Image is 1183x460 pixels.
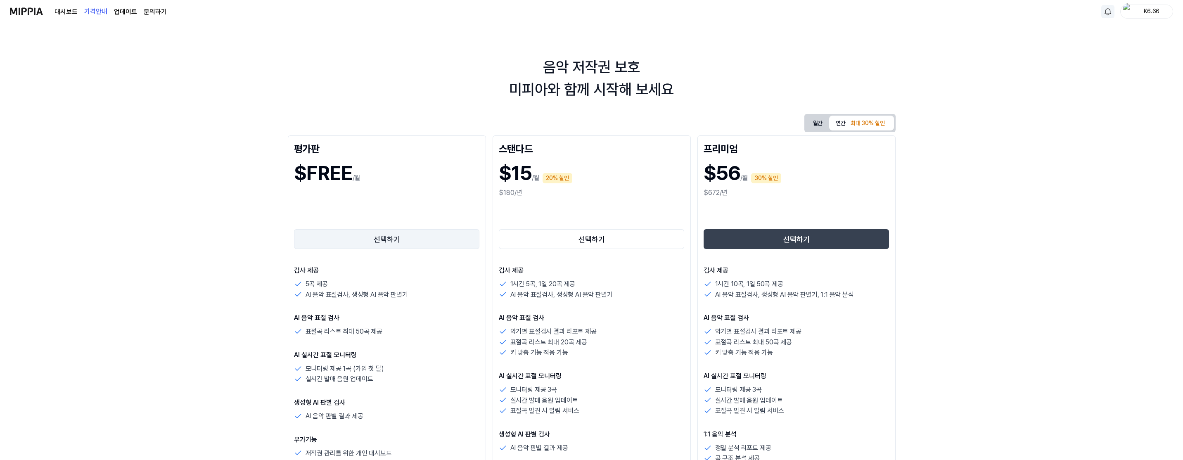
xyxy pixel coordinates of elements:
h1: $56 [704,158,740,188]
p: AI 음악 판별 결과 제공 [510,443,568,453]
p: AI 음악 판별 결과 제공 [306,411,363,422]
div: 프리미엄 [704,142,889,155]
p: AI 음악 표절 검사 [294,313,480,323]
p: 생성형 AI 판별 검사 [294,398,480,408]
div: 20% 할인 [543,173,572,183]
button: 선택하기 [294,229,480,249]
div: $672/년 [704,188,889,198]
p: AI 음악 표절검사, 생성형 AI 음악 판별기 [306,289,408,300]
p: AI 음악 표절검사, 생성형 AI 음악 판별기, 1:1 음악 분석 [715,289,854,300]
p: 모니터링 제공 3곡 [715,384,762,395]
a: 선택하기 [704,228,889,251]
p: 키 맞춤 기능 적용 가능 [715,347,773,358]
a: 선택하기 [499,228,685,251]
div: 스탠다드 [499,142,685,155]
p: 검사 제공 [704,266,889,275]
p: 검사 제공 [499,266,685,275]
p: AI 실시간 표절 모니터링 [294,350,480,360]
p: 표절곡 발견 시 알림 서비스 [715,405,785,416]
p: 표절곡 리스트 최대 50곡 제공 [715,337,792,348]
p: 저작권 관리를 위한 개인 대시보드 [306,448,392,459]
a: 대시보드 [55,7,78,17]
button: 선택하기 [499,229,685,249]
div: 30% 할인 [751,173,781,183]
p: AI 실시간 표절 모니터링 [704,371,889,381]
p: 실시간 발매 음원 업데이트 [510,395,578,406]
p: 1시간 5곡, 1일 20곡 제공 [510,279,575,289]
button: profileK6.66 [1120,5,1173,19]
button: 연간 [829,116,894,130]
div: 최대 30% 할인 [848,117,887,130]
p: 검사 제공 [294,266,480,275]
p: 실시간 발매 음원 업데이트 [715,395,783,406]
p: 모니터링 제공 3곡 [510,384,557,395]
p: 부가기능 [294,435,480,445]
p: 5곡 제공 [306,279,328,289]
p: 모니터링 제공 1곡 (가입 첫 달) [306,363,384,374]
img: 알림 [1103,7,1113,17]
button: 선택하기 [704,229,889,249]
p: 악기별 표절검사 결과 리포트 제공 [510,326,597,337]
p: /월 [532,173,540,183]
p: 실시간 발매 음원 업데이트 [306,374,373,384]
p: 키 맞춤 기능 적용 가능 [510,347,568,358]
h1: $FREE [294,158,353,188]
p: /월 [740,173,748,183]
div: K6.66 [1136,7,1168,16]
a: 가격안내 [84,0,107,23]
div: 평가판 [294,142,480,155]
p: AI 실시간 표절 모니터링 [499,371,685,381]
p: 정밀 분석 리포트 제공 [715,443,771,453]
p: 표절곡 리스트 최대 20곡 제공 [510,337,587,348]
p: /월 [353,173,360,183]
p: AI 음악 표절 검사 [499,313,685,323]
a: 선택하기 [294,228,480,251]
p: 악기별 표절검사 결과 리포트 제공 [715,326,801,337]
div: $180/년 [499,188,685,198]
p: 생성형 AI 판별 검사 [499,429,685,439]
p: AI 음악 표절검사, 생성형 AI 음악 판별기 [510,289,613,300]
img: profile [1123,3,1133,20]
p: 표절곡 발견 시 알림 서비스 [510,405,580,416]
p: 1:1 음악 분석 [704,429,889,439]
a: 문의하기 [144,7,167,17]
p: 1시간 10곡, 1일 50곡 제공 [715,279,783,289]
p: 표절곡 리스트 최대 50곡 제공 [306,326,382,337]
h1: $15 [499,158,532,188]
a: 업데이트 [114,7,137,17]
p: AI 음악 표절 검사 [704,313,889,323]
button: 월간 [806,116,829,131]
